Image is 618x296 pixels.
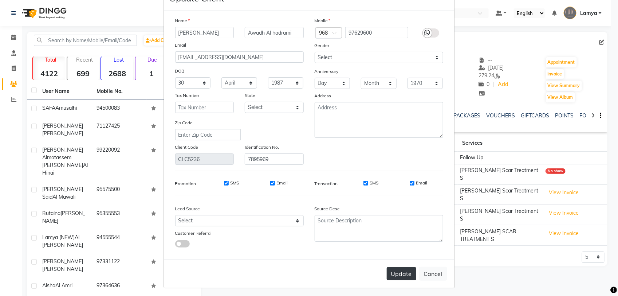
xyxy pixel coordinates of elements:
label: Email [175,42,186,48]
input: Last Name [245,27,304,38]
label: Transaction [315,180,338,187]
input: Mobile [345,27,408,38]
label: Name [175,17,190,24]
input: Resident No. or Any Id [245,153,304,165]
label: Email [276,180,288,186]
label: Anniversary [315,68,339,75]
label: Customer Referral [175,230,212,237]
label: Client Code [175,144,198,151]
label: Tax Number [175,92,200,99]
label: Identification No. [245,144,279,151]
label: Address [315,93,331,99]
input: Enter Zip Code [175,129,241,140]
label: State [245,92,255,99]
input: First Name [175,27,234,38]
label: Zip Code [175,120,193,126]
label: Promotion [175,180,196,187]
button: Update [387,267,416,280]
label: SMS [230,180,239,186]
label: Lead Source [175,206,200,212]
button: Cancel [419,267,447,281]
label: Mobile [315,17,331,24]
label: Gender [315,42,330,49]
input: Email [175,51,304,63]
label: DOB [175,68,185,74]
label: SMS [370,180,378,186]
input: Tax Number [175,102,234,113]
label: Source Desc [315,206,340,212]
input: Client Code [175,153,234,165]
label: Email [416,180,427,186]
